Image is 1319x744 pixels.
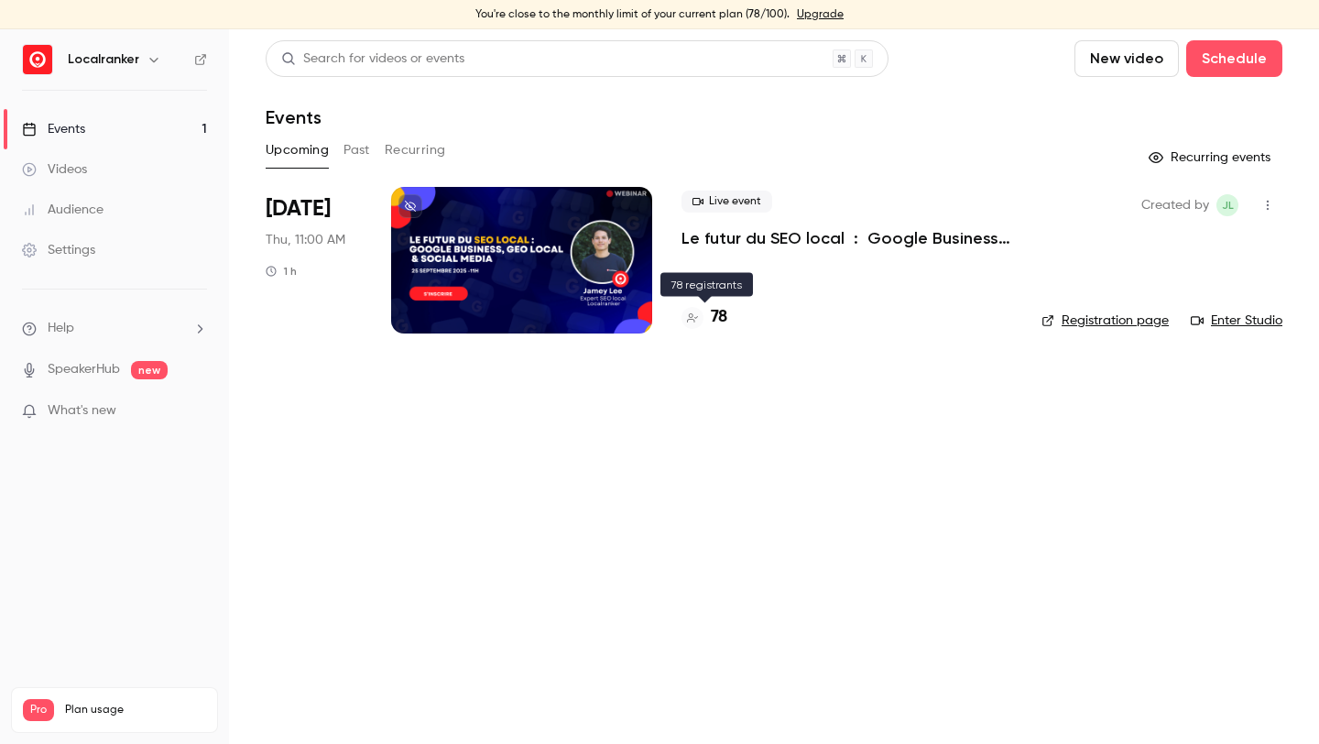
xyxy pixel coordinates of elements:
button: Recurring events [1140,143,1282,172]
a: Upgrade [797,7,844,22]
span: Jamey Lee [1216,194,1238,216]
div: Events [22,120,85,138]
a: Registration page [1041,312,1169,330]
button: Upcoming [266,136,329,165]
button: Schedule [1186,40,1282,77]
div: Settings [22,241,95,259]
span: Thu, 11:00 AM [266,231,345,249]
button: Recurring [385,136,446,165]
a: Enter Studio [1191,312,1282,330]
h1: Events [266,106,322,128]
button: New video [1074,40,1179,77]
span: Live event [681,191,772,213]
div: 1 h [266,264,297,279]
span: Created by [1141,194,1209,216]
li: help-dropdown-opener [22,319,207,338]
span: What's new [48,401,116,421]
span: [DATE] [266,194,331,224]
a: SpeakerHub [48,360,120,379]
h4: 78 [711,305,727,330]
div: Audience [22,201,104,219]
span: new [131,361,168,379]
div: Sep 25 Thu, 11:00 AM (Europe/Paris) [266,187,362,334]
a: Le futur du SEO local : Google Business Profile, GEO & Social media [681,227,1012,249]
div: Search for videos or events [281,49,464,69]
button: Past [343,136,370,165]
span: Plan usage [65,703,206,717]
span: JL [1222,194,1234,216]
h6: Localranker [68,50,139,69]
span: Pro [23,699,54,721]
img: Localranker [23,45,52,74]
span: Help [48,319,74,338]
div: Videos [22,160,87,179]
a: 78 [681,305,727,330]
